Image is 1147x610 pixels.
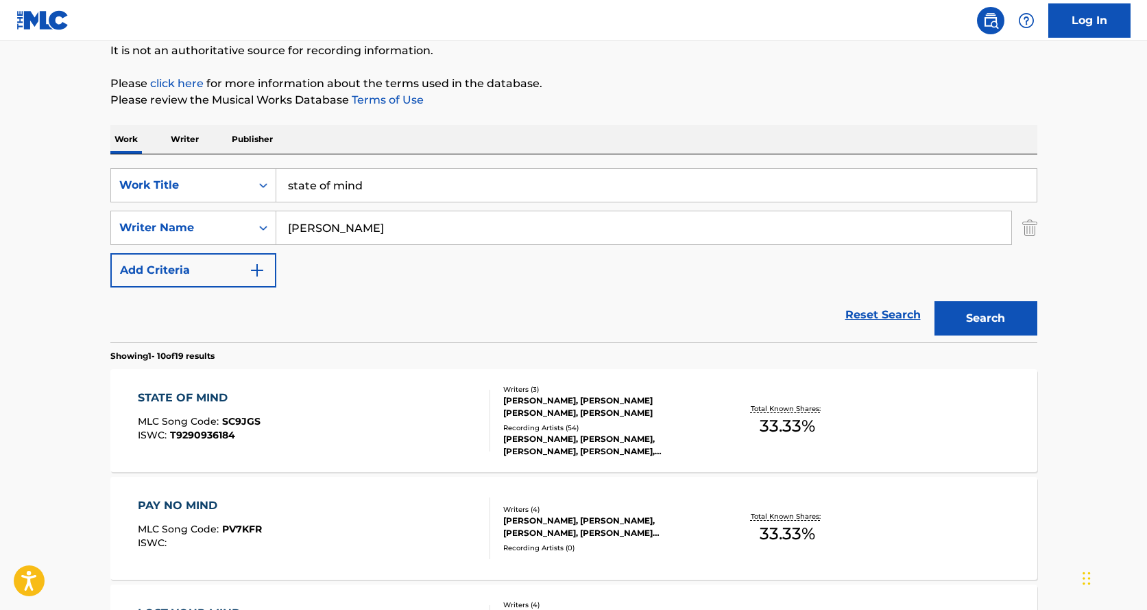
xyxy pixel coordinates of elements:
span: 33.33 % [760,414,815,438]
a: STATE OF MINDMLC Song Code:SC9JGSISWC:T9290936184Writers (3)[PERSON_NAME], [PERSON_NAME] [PERSON_... [110,369,1037,472]
div: Writer Name [119,220,243,236]
img: help [1018,12,1035,29]
img: search [982,12,999,29]
div: Recording Artists ( 0 ) [503,543,710,553]
span: SC9JGS [222,415,261,427]
p: Total Known Shares: [751,511,824,521]
form: Search Form [110,168,1037,342]
img: 9d2ae6d4665cec9f34b9.svg [249,262,265,279]
div: STATE OF MIND [138,390,261,406]
div: Writers ( 3 ) [503,384,710,395]
a: Reset Search [838,300,928,330]
div: [PERSON_NAME], [PERSON_NAME] [PERSON_NAME], [PERSON_NAME] [503,395,710,419]
div: Drag [1083,558,1091,599]
a: click here [150,77,204,90]
img: Delete Criterion [1022,211,1037,245]
p: It is not an authoritative source for recording information. [110,43,1037,59]
div: Recording Artists ( 54 ) [503,423,710,433]
span: PV7KFR [222,523,262,535]
a: Log In [1048,3,1131,38]
p: Writer [167,125,203,154]
p: Please review the Musical Works Database [110,92,1037,108]
div: Writers ( 4 ) [503,504,710,515]
p: Work [110,125,142,154]
button: Search [934,301,1037,336]
span: ISWC : [138,429,170,441]
span: ISWC : [138,537,170,549]
div: [PERSON_NAME], [PERSON_NAME], [PERSON_NAME], [PERSON_NAME] [PERSON_NAME] [503,515,710,539]
p: Showing 1 - 10 of 19 results [110,350,215,362]
span: T9290936184 [170,429,235,441]
div: Work Title [119,177,243,193]
p: Total Known Shares: [751,403,824,414]
button: Add Criteria [110,253,276,288]
span: 33.33 % [760,521,815,546]
p: Please for more information about the terms used in the database. [110,75,1037,92]
div: Writers ( 4 ) [503,600,710,610]
iframe: Chat Widget [1078,544,1147,610]
a: Terms of Use [349,93,424,106]
span: MLC Song Code : [138,523,222,535]
img: MLC Logo [16,10,69,30]
p: Publisher [228,125,277,154]
div: [PERSON_NAME], [PERSON_NAME], [PERSON_NAME], [PERSON_NAME], [PERSON_NAME], [PERSON_NAME] [503,433,710,458]
div: PAY NO MIND [138,497,262,514]
div: Help [1013,7,1040,34]
a: Public Search [977,7,1004,34]
a: PAY NO MINDMLC Song Code:PV7KFRISWC:Writers (4)[PERSON_NAME], [PERSON_NAME], [PERSON_NAME], [PERS... [110,477,1037,580]
span: MLC Song Code : [138,415,222,427]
